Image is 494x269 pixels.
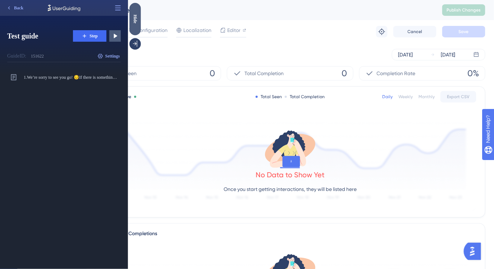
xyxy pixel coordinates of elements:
div: No Data to Show Yet [256,170,325,180]
span: Need Help? [17,2,45,10]
div: Total Completion [285,94,325,100]
span: Settings [105,53,120,59]
div: Monthly [418,94,435,100]
div: [DATE] [398,50,413,59]
span: Export CSV [447,94,470,100]
div: Test guide [95,5,424,15]
button: Export CSV [440,91,476,102]
div: Weekly [398,94,413,100]
button: Publish Changes [442,4,485,16]
button: Step [73,30,106,42]
span: 0 [210,68,215,79]
div: [DATE] [441,50,456,59]
span: 0% [468,68,479,79]
span: Back [14,5,23,11]
button: Settings [96,50,121,62]
span: Publish Changes [447,7,481,13]
span: Localization [183,26,211,35]
button: Save [442,26,485,37]
span: Cancel [408,29,422,35]
button: Back [3,2,27,14]
span: Use to navigate between the steps or end the guide (Next, Previous, Done). [9,4,91,15]
div: Total Step Completions [104,229,157,238]
span: 1. We’re sorry to see you go! 😔If there is something we could fix, please reach out to us via the... [24,74,118,80]
span: Configuration [136,26,168,35]
iframe: UserGuiding AI Assistant Launcher [464,241,485,262]
div: Daily [382,94,393,100]
p: Once you start getting interactions, they will be listed here [224,185,357,193]
span: Test guide [7,31,67,41]
div: Guide ID: [7,52,26,60]
span: 0 [342,68,347,79]
div: 151622 [31,53,44,59]
span: Total Completion [244,69,284,78]
span: Editor [227,26,241,35]
div: Total Seen [256,94,282,100]
span: Completion Rate [377,69,416,78]
span: Step [90,33,98,39]
button: Cancel [393,26,436,37]
span: Save [459,29,469,35]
